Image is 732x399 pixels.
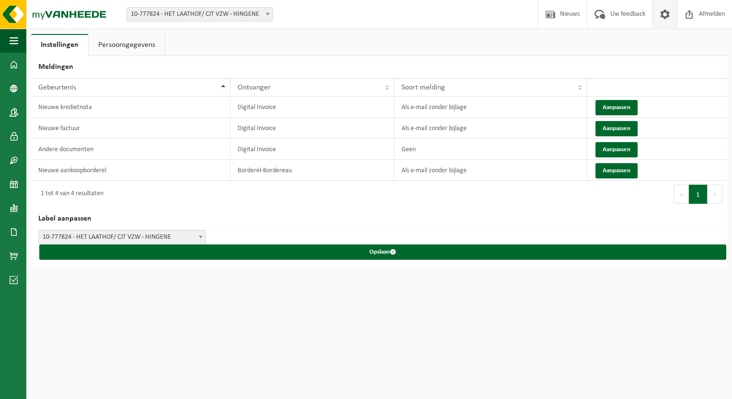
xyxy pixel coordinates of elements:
[401,84,445,91] span: Soort melding
[674,185,689,204] button: Previous
[394,139,587,160] td: Geen
[39,244,726,260] button: Opslaan
[394,160,587,181] td: Als e-mail zonder bijlage
[595,121,638,136] button: Aanpassen
[36,186,103,203] div: 1 tot 4 van 4 resultaten
[31,139,230,160] td: Andere documenten
[595,100,638,115] button: Aanpassen
[230,118,394,139] td: Digital Invoice
[126,7,273,22] span: 10-777824 - HET LAATHOF/ CJT VZW - HINGENE
[31,118,230,139] td: Nieuwe factuur
[31,97,230,118] td: Nieuwe kredietnota
[230,160,394,181] td: Borderel-Bordereau
[38,230,206,244] span: 10-777824 - HET LAATHOF/ CJT VZW - HINGENE
[31,34,88,56] a: Instellingen
[230,97,394,118] td: Digital Invoice
[394,97,587,118] td: Als e-mail zonder bijlage
[595,163,638,178] button: Aanpassen
[38,84,76,91] span: Gebeurtenis
[394,118,587,139] td: Als e-mail zonder bijlage
[31,208,727,230] h2: Label aanpassen
[595,142,638,157] button: Aanpassen
[238,84,271,91] span: Ontvanger
[39,231,206,244] span: 10-777824 - HET LAATHOF/ CJT VZW - HINGENE
[230,139,394,160] td: Digital Invoice
[689,185,708,204] button: 1
[31,160,230,181] td: Nieuwe aankoopborderel
[127,8,273,21] span: 10-777824 - HET LAATHOF/ CJT VZW - HINGENE
[708,185,722,204] button: Next
[31,56,727,78] h2: Meldingen
[89,34,165,56] a: Persoonsgegevens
